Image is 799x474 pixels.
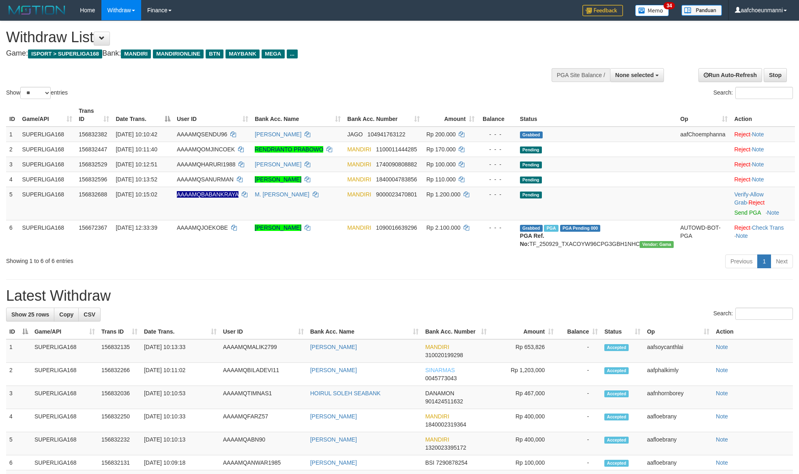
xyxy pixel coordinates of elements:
div: - - - [481,145,513,153]
span: Copy 1840004783856 to clipboard [376,176,417,183]
td: · [731,172,795,187]
span: · [734,191,763,206]
a: Note [752,161,764,168]
th: ID [6,103,19,127]
td: Rp 400,000 [490,409,557,432]
div: Showing 1 to 6 of 6 entries [6,254,327,265]
span: AAAAMQOMJINCOEK [177,146,235,153]
span: PGA Pending [560,225,601,232]
a: Note [716,436,728,443]
a: Verify [734,191,748,198]
td: 1 [6,127,19,142]
h1: Withdraw List [6,29,524,45]
a: Run Auto-Refresh [698,68,762,82]
span: MANDIRIONLINE [153,50,204,58]
td: SUPERLIGA168 [19,142,76,157]
td: AAAAMQANWAR1985 [220,455,307,470]
a: [PERSON_NAME] [310,436,357,443]
th: Trans ID: activate to sort column ascending [98,324,141,339]
a: [PERSON_NAME] [310,367,357,373]
td: SUPERLIGA168 [31,339,98,363]
th: Balance: activate to sort column ascending [557,324,601,339]
span: Copy 1090016639296 to clipboard [376,224,417,231]
span: Rp 200.000 [426,131,455,138]
span: Vendor URL: https://trx31.1velocity.biz [640,241,674,248]
img: MOTION_logo.png [6,4,68,16]
span: BTN [206,50,223,58]
span: Accepted [604,414,629,420]
div: - - - [481,224,513,232]
a: Reject [734,224,750,231]
td: - [557,339,601,363]
span: Pending [520,177,542,183]
td: Rp 653,826 [490,339,557,363]
td: TF_250929_TXACOYW96CPG3GBH1NHC [517,220,677,251]
span: Copy 901424511632 to clipboard [425,398,463,405]
td: · · [731,187,795,220]
a: Note [752,131,764,138]
td: SUPERLIGA168 [19,172,76,187]
span: 156832447 [79,146,107,153]
td: SUPERLIGA168 [31,386,98,409]
span: 156832529 [79,161,107,168]
span: MANDIRI [347,191,371,198]
a: Reject [734,176,750,183]
th: ID: activate to sort column descending [6,324,31,339]
span: MANDIRI [121,50,151,58]
a: 1 [757,254,771,268]
span: Marked by aafsengchandara [544,225,558,232]
span: Grabbed [520,225,543,232]
span: Rp 2.100.000 [426,224,460,231]
td: 4 [6,172,19,187]
div: PGA Site Balance / [552,68,610,82]
a: Reject [734,131,750,138]
span: Copy 0045773043 to clipboard [425,375,457,381]
a: [PERSON_NAME] [310,344,357,350]
a: Allow Grab [734,191,763,206]
td: 156832250 [98,409,141,432]
span: MANDIRI [425,413,449,420]
td: SUPERLIGA168 [31,363,98,386]
img: Feedback.jpg [582,5,623,16]
span: Copy 104941763122 to clipboard [367,131,405,138]
th: Bank Acc. Name: activate to sort column ascending [251,103,344,127]
span: None selected [615,72,654,78]
span: Copy 1740090808882 to clipboard [376,161,417,168]
span: AAAAMQJOEKOBE [177,224,228,231]
span: Copy 1100011444285 to clipboard [376,146,417,153]
a: [PERSON_NAME] [310,413,357,420]
a: Note [716,367,728,373]
td: [DATE] 10:13:33 [141,339,220,363]
td: 156832036 [98,386,141,409]
a: Note [752,146,764,153]
a: [PERSON_NAME] [255,176,301,183]
th: Op: activate to sort column ascending [644,324,713,339]
span: AAAAMQHARURI1988 [177,161,236,168]
td: - [557,386,601,409]
span: [DATE] 12:33:39 [116,224,157,231]
td: aafChoemphanna [677,127,731,142]
td: SUPERLIGA168 [19,127,76,142]
a: Note [767,209,779,216]
td: 3 [6,386,31,409]
span: Rp 100.000 [426,161,455,168]
td: 156832131 [98,455,141,470]
div: - - - [481,160,513,168]
td: Rp 400,000 [490,432,557,455]
a: Note [736,233,748,239]
label: Search: [713,87,793,99]
td: aafloebrany [644,432,713,455]
h1: Latest Withdraw [6,288,793,304]
td: - [557,363,601,386]
td: - [557,455,601,470]
a: [PERSON_NAME] [255,131,301,138]
span: [DATE] 10:12:51 [116,161,157,168]
button: None selected [610,68,664,82]
span: DANAMON [425,390,454,396]
a: Reject [734,161,750,168]
th: Action [713,324,793,339]
div: - - - [481,130,513,138]
span: AAAAMQSENDU96 [177,131,227,138]
th: Status: activate to sort column ascending [601,324,644,339]
th: Op: activate to sort column ascending [677,103,731,127]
